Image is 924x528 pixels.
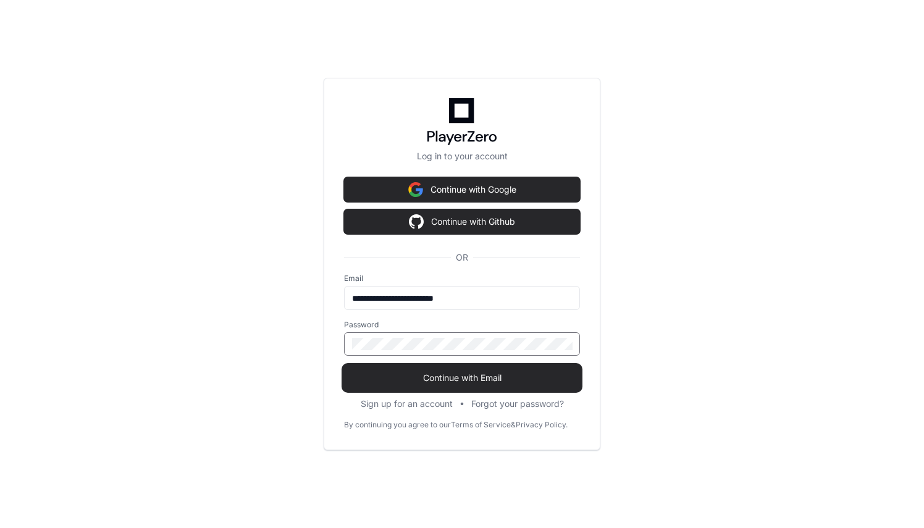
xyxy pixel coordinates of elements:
button: Sign up for an account [361,398,453,410]
div: & [511,420,516,430]
label: Password [344,320,580,330]
label: Email [344,274,580,283]
a: Privacy Policy. [516,420,568,430]
span: OR [451,251,473,264]
p: Log in to your account [344,150,580,162]
button: Forgot your password? [471,398,564,410]
button: Continue with Github [344,209,580,234]
img: Sign in with google [409,209,424,234]
a: Terms of Service [451,420,511,430]
button: Continue with Email [344,366,580,390]
div: By continuing you agree to our [344,420,451,430]
img: Sign in with google [408,177,423,202]
span: Continue with Email [344,372,580,384]
button: Continue with Google [344,177,580,202]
